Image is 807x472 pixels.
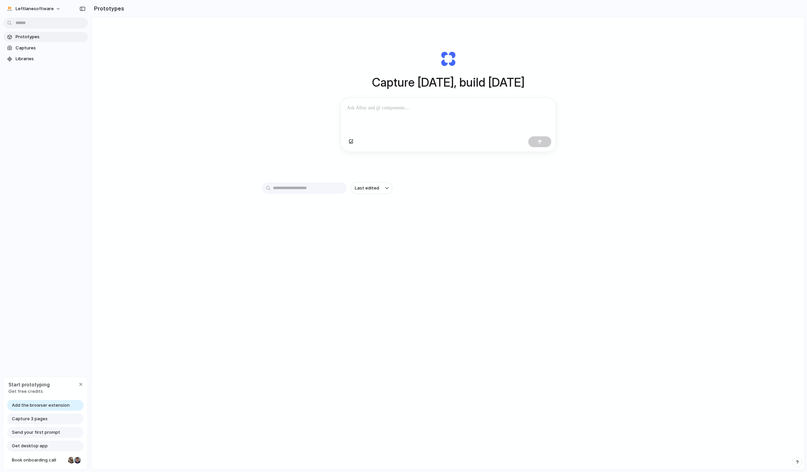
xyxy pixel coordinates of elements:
a: Captures [3,43,88,53]
a: Book onboarding call [7,455,84,466]
span: Captures [16,45,85,51]
button: leftlanesoftware [3,3,64,14]
span: Book onboarding call [12,457,65,464]
span: Capture 3 pages [12,415,48,422]
span: Last edited [355,185,379,192]
button: Last edited [351,182,393,194]
span: Libraries [16,55,85,62]
span: leftlanesoftware [16,5,54,12]
a: Add the browser extension [7,400,84,411]
span: Add the browser extension [12,402,70,409]
span: Get desktop app [12,443,48,449]
h2: Prototypes [91,4,124,13]
div: Christian Iacullo [73,456,82,464]
span: Send your first prompt [12,429,60,436]
span: Get free credits [8,388,50,395]
span: Prototypes [16,33,85,40]
span: Start prototyping [8,381,50,388]
h1: Capture [DATE], build [DATE] [372,73,525,91]
div: Nicole Kubica [67,456,75,464]
a: Get desktop app [7,441,84,451]
a: Prototypes [3,32,88,42]
a: Libraries [3,54,88,64]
